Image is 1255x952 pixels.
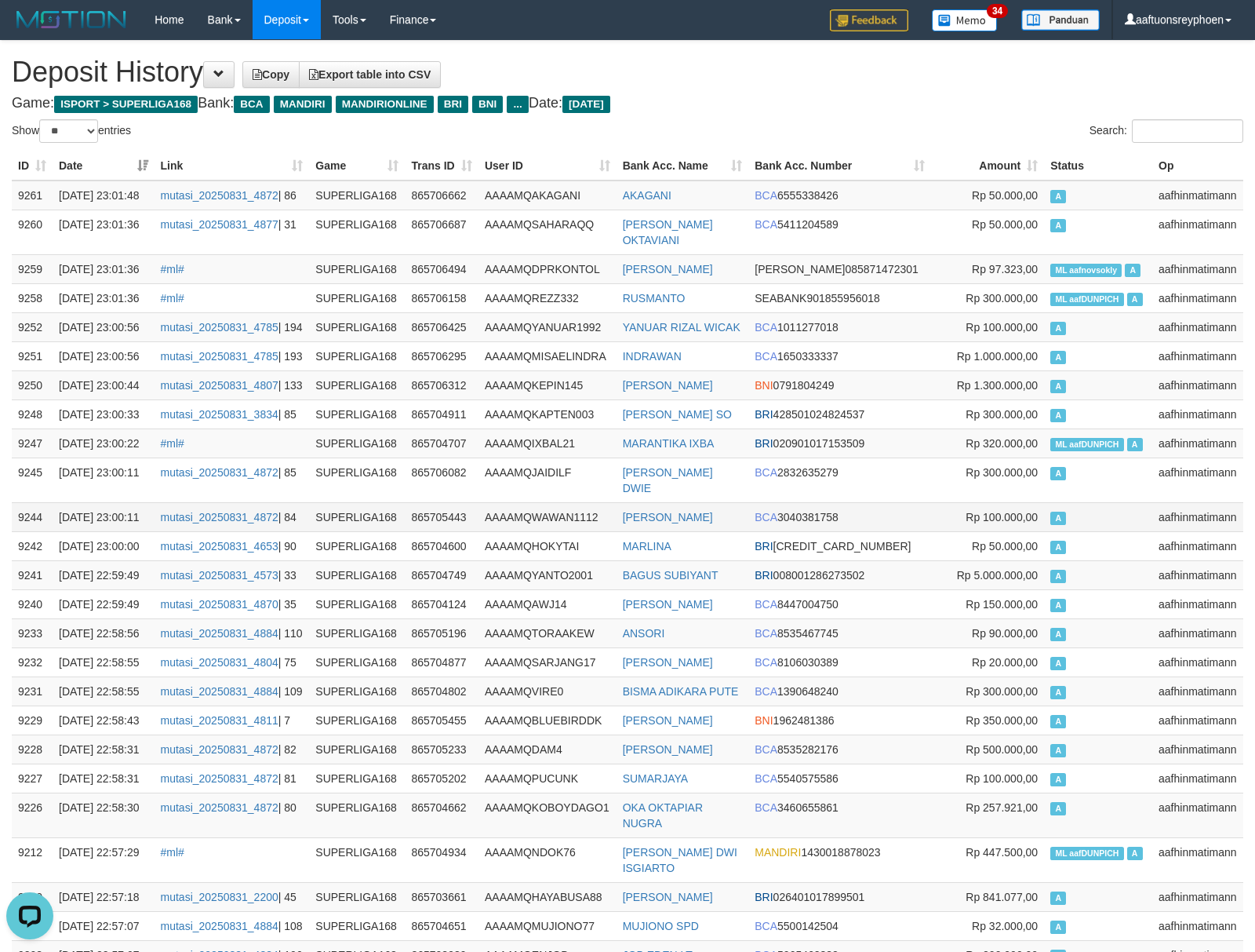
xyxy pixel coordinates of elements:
span: BNI [755,714,773,727]
span: MANDIRIONLINE [336,96,434,113]
td: [DATE] 23:01:36 [53,210,155,254]
th: Date: activate to sort column ascending [53,151,155,181]
span: Approved [1050,380,1066,393]
td: 9258 [12,283,53,312]
td: 9252 [12,312,53,341]
a: YANUAR RIZAL WICAK [623,321,740,334]
a: [PERSON_NAME] SO [623,408,732,421]
td: 865706494 [405,254,478,283]
td: [DATE] 22:58:56 [53,618,155,647]
td: 865706425 [405,312,478,341]
td: | 85 [155,399,310,429]
td: SUPERLIGA168 [309,531,405,560]
a: #ml# [161,846,184,859]
td: | 193 [155,341,310,370]
td: [DATE] 23:00:44 [53,370,155,399]
td: 9240 [12,589,53,618]
td: 865704124 [405,589,478,618]
td: | 84 [155,502,310,531]
td: SUPERLIGA168 [309,399,405,429]
td: 865704877 [405,647,478,677]
td: 9259 [12,254,53,283]
span: Rp 1.300.000,00 [957,379,1039,392]
td: 6555338426 [748,181,930,210]
span: BRI [755,437,773,450]
td: 9247 [12,429,53,458]
span: BCA [755,685,777,698]
td: [DATE] 23:01:48 [53,181,155,210]
td: AAAAMQHOKYTAI [478,531,617,560]
a: mutasi_20250831_4872 [161,511,278,523]
a: mutasi_20250831_4811 [161,714,278,727]
span: Rp 50.000,00 [972,189,1038,202]
td: 8535282176 [748,735,930,764]
td: 865706082 [405,458,478,502]
td: 1650333337 [748,341,930,370]
a: [PERSON_NAME] [623,743,713,756]
td: 865704707 [405,429,478,458]
img: Feedback.jpg [830,9,908,31]
span: Rp 300.000,00 [966,685,1038,698]
img: panduan.png [1021,9,1100,31]
a: #ml# [161,263,184,275]
a: mutasi_20250831_4884 [161,920,278,932]
th: User ID: activate to sort column ascending [478,151,617,181]
a: mutasi_20250831_4807 [161,379,278,392]
span: [PERSON_NAME] [755,263,845,275]
span: Rp 350.000,00 [966,714,1038,727]
td: SUPERLIGA168 [309,589,405,618]
a: Copy [242,61,300,88]
span: Export table into CSV [309,68,431,81]
h1: Deposit History [12,57,1243,88]
td: 9261 [12,181,53,210]
span: Rp 97.323,00 [972,263,1038,275]
td: | 86 [155,181,310,210]
td: AAAAMQPUCUNK [478,764,617,793]
td: SUPERLIGA168 [309,181,405,210]
a: mutasi_20250831_4785 [161,321,278,334]
th: Op [1152,151,1243,181]
a: [PERSON_NAME] [623,379,713,392]
a: mutasi_20250831_4653 [161,540,278,553]
td: 865704802 [405,677,478,706]
td: 020901017153509 [748,429,930,458]
a: mutasi_20250831_3834 [161,408,278,421]
td: 9228 [12,735,53,764]
td: SUPERLIGA168 [309,254,405,283]
td: 085871472301 [748,254,930,283]
td: [DATE] 23:01:36 [53,254,155,283]
td: aafhinmatimann [1152,370,1243,399]
td: aafhinmatimann [1152,254,1243,283]
td: [DATE] 22:58:55 [53,647,155,677]
td: AAAAMQMISAELINDRA [478,341,617,370]
td: [DATE] 23:00:56 [53,341,155,370]
a: #ml# [161,292,184,305]
td: 865705196 [405,618,478,647]
span: ISPORT > SUPERLIGA168 [54,96,198,113]
th: Status [1044,151,1152,181]
a: [PERSON_NAME] DWIE [623,466,713,494]
td: 3040381758 [748,502,930,531]
td: AAAAMQBLUEBIRDDK [478,706,617,735]
td: | 133 [155,370,310,399]
td: SUPERLIGA168 [309,210,405,254]
td: AAAAMQREZZ332 [478,283,617,312]
td: 1390648240 [748,677,930,706]
span: BCA [755,218,777,231]
td: AAAAMQIXBAL21 [478,429,617,458]
td: [DATE] 22:58:43 [53,706,155,735]
span: BCA [755,511,777,523]
span: Copy [253,68,289,81]
td: | 7 [155,706,310,735]
td: | 110 [155,618,310,647]
td: aafhinmatimann [1152,618,1243,647]
td: | 90 [155,531,310,560]
td: AAAAMQAWJ14 [478,589,617,618]
td: [DATE] 22:59:49 [53,560,155,589]
a: mutasi_20250831_4872 [161,189,278,202]
a: #ml# [161,437,184,450]
th: Bank Acc. Name: activate to sort column ascending [617,151,749,181]
a: BISMA ADIKARA PUTE [623,685,739,698]
td: 1011277018 [748,312,930,341]
td: [DATE] 22:58:31 [53,735,155,764]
